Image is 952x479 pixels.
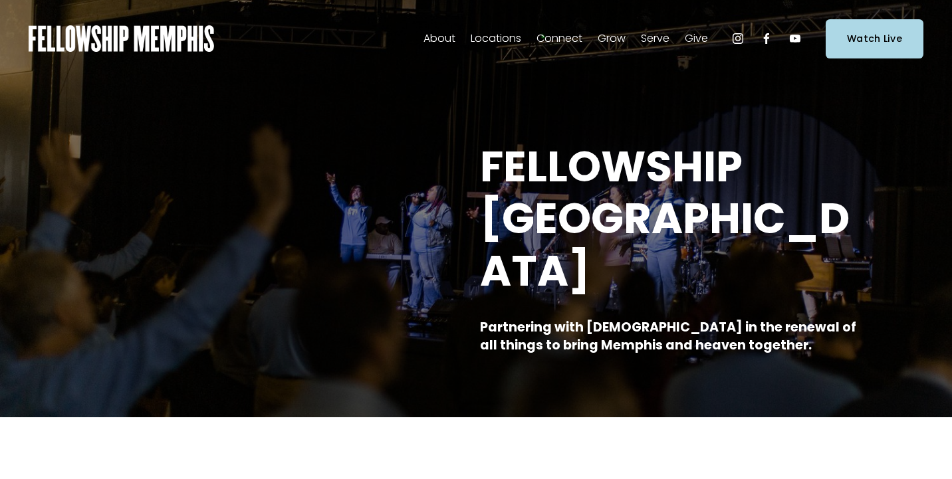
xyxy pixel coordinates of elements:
[536,29,582,48] span: Connect
[480,137,850,301] strong: FELLOWSHIP [GEOGRAPHIC_DATA]
[685,28,708,49] a: folder dropdown
[598,29,626,48] span: Grow
[826,19,923,58] a: Watch Live
[731,32,745,45] a: Instagram
[598,28,626,49] a: folder dropdown
[760,32,773,45] a: Facebook
[641,29,669,48] span: Serve
[29,25,214,52] img: Fellowship Memphis
[471,29,521,48] span: Locations
[471,28,521,49] a: folder dropdown
[685,29,708,48] span: Give
[480,318,859,354] strong: Partnering with [DEMOGRAPHIC_DATA] in the renewal of all things to bring Memphis and heaven toget...
[641,28,669,49] a: folder dropdown
[423,29,455,48] span: About
[536,28,582,49] a: folder dropdown
[788,32,802,45] a: YouTube
[423,28,455,49] a: folder dropdown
